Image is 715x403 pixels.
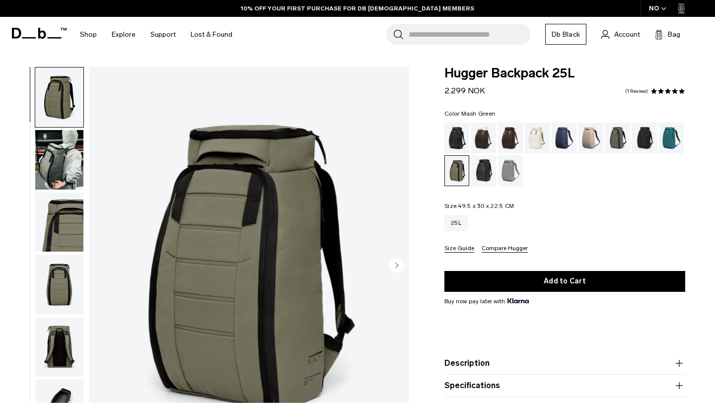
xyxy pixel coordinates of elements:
button: Bag [655,28,680,40]
span: Mash Green [461,110,496,117]
a: Support [150,17,176,52]
nav: Main Navigation [72,17,240,52]
a: Forest Green [605,123,630,153]
img: Hugger Backpack 25L Mash Green [35,130,83,190]
a: Black Out [444,123,469,153]
button: Hugger Backpack 25L Mash Green [35,192,84,253]
a: Mash Green [444,155,469,186]
button: Hugger Backpack 25L Mash Green [35,67,84,128]
a: Lost & Found [191,17,232,52]
a: Shop [80,17,97,52]
a: Db Black [545,24,586,45]
a: Espresso [498,123,523,153]
img: Hugger Backpack 25L Mash Green [35,67,83,127]
a: 10% OFF YOUR FIRST PURCHASE FOR DB [DEMOGRAPHIC_DATA] MEMBERS [241,4,474,13]
button: Specifications [444,380,685,392]
span: 49.5 x 30 x 22.5 CM [458,202,514,209]
button: Size Guide [444,245,474,253]
span: Bag [668,29,680,40]
span: 2.299 NOK [444,86,485,95]
button: Add to Cart [444,271,685,292]
button: Next slide [389,258,404,275]
a: Charcoal Grey [632,123,657,153]
a: 25L [444,215,468,231]
legend: Color: [444,111,495,117]
button: Description [444,357,685,369]
a: Explore [112,17,136,52]
span: Buy now pay later with [444,297,529,306]
img: {"height" => 20, "alt" => "Klarna"} [507,298,529,303]
a: 1 reviews [625,89,648,94]
a: Reflective Black [471,155,496,186]
img: Hugger Backpack 25L Mash Green [35,255,83,314]
a: Midnight Teal [659,123,684,153]
button: Compare Hugger [482,245,528,253]
a: Cappuccino [471,123,496,153]
a: Fogbow Beige [578,123,603,153]
a: Oatmilk [525,123,550,153]
img: Hugger Backpack 25L Mash Green [35,193,83,252]
a: Sand Grey [498,155,523,186]
legend: Size: [444,203,514,209]
span: Account [614,29,640,40]
span: Hugger Backpack 25L [444,67,685,80]
img: Hugger Backpack 25L Mash Green [35,317,83,377]
button: Hugger Backpack 25L Mash Green [35,254,84,315]
a: Account [601,28,640,40]
a: Blue Hour [552,123,576,153]
button: Hugger Backpack 25L Mash Green [35,130,84,190]
button: Hugger Backpack 25L Mash Green [35,317,84,377]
